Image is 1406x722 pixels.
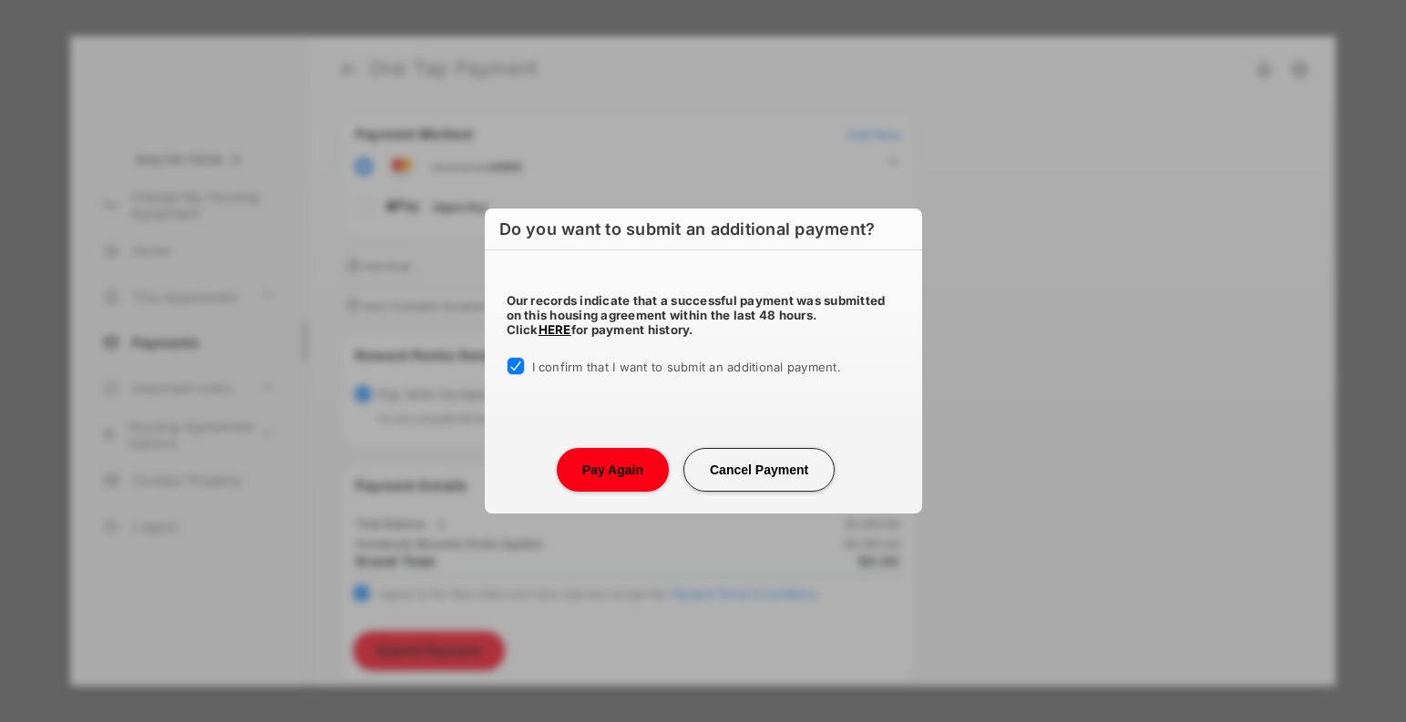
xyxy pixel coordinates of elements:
button: Cancel Payment [683,448,835,492]
h6: Do you want to submit an additional payment? [485,208,922,250]
a: HERE [539,322,571,337]
h5: Our records indicate that a successful payment was submitted on this housing agreement within the... [507,293,900,337]
span: I confirm that I want to submit an additional payment. [532,360,841,374]
button: Pay Again [557,448,669,492]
